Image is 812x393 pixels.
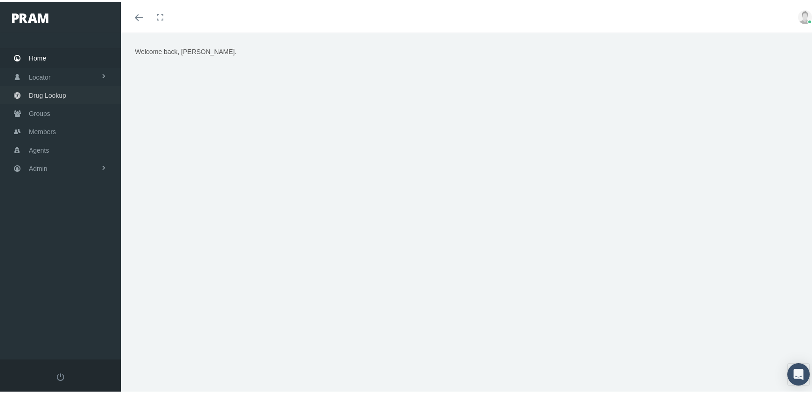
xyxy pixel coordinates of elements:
span: Drug Lookup [29,85,66,102]
span: Members [29,121,56,139]
span: Welcome back, [PERSON_NAME]. [135,46,236,54]
div: Open Intercom Messenger [787,361,810,384]
span: Groups [29,103,50,121]
span: Locator [29,67,51,84]
img: PRAM_20_x_78.png [12,12,48,21]
span: Admin [29,158,47,176]
span: Home [29,47,46,65]
span: Agents [29,140,49,157]
img: user-placeholder.jpg [798,8,812,22]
